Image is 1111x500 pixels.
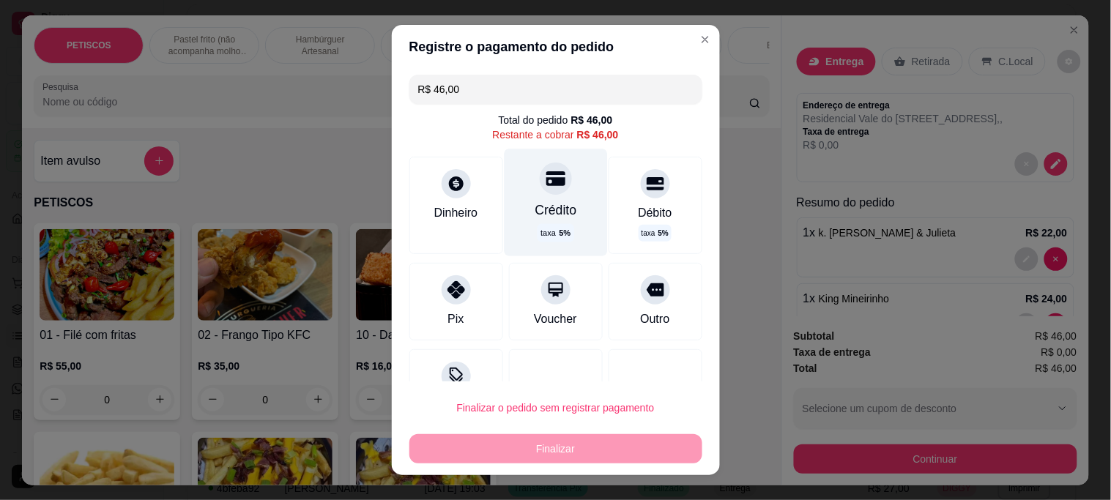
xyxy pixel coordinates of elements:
input: Ex.: hambúrguer de cordeiro [418,75,694,104]
div: Pix [447,310,464,328]
button: Finalizar o pedido sem registrar pagamento [409,393,702,422]
p: taxa [540,227,571,239]
span: 5 % [559,227,571,239]
div: Outro [640,310,669,328]
div: R$ 46,00 [571,113,613,127]
div: Dinheiro [434,204,478,222]
button: Close [694,28,717,51]
div: Voucher [534,310,577,328]
div: Restante a cobrar [492,127,618,142]
div: Crédito [535,201,576,220]
div: Débito [638,204,672,222]
span: 5 % [658,228,669,239]
div: Total do pedido [499,113,613,127]
header: Registre o pagamento do pedido [392,25,720,69]
div: R$ 46,00 [577,127,619,142]
p: taxa [642,228,669,239]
